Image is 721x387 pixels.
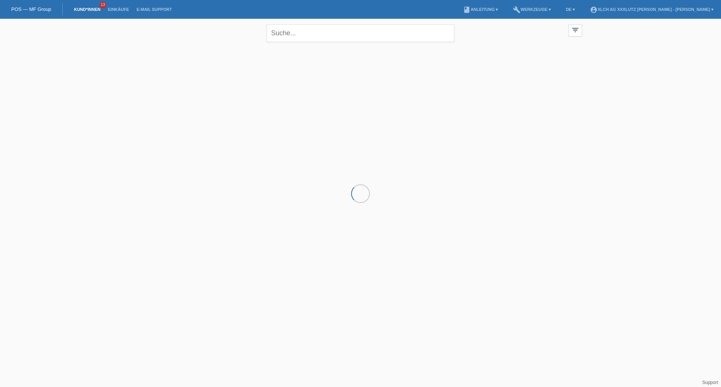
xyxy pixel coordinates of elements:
[590,6,597,14] i: account_circle
[104,7,133,12] a: Einkäufe
[586,7,717,12] a: account_circleXLCH AG XXXLutz [PERSON_NAME] - [PERSON_NAME] ▾
[70,7,104,12] a: Kund*innen
[571,26,579,34] i: filter_list
[100,2,106,8] span: 13
[562,7,579,12] a: DE ▾
[11,6,51,12] a: POS — MF Group
[509,7,555,12] a: buildWerkzeuge ▾
[513,6,520,14] i: build
[459,7,502,12] a: bookAnleitung ▾
[133,7,176,12] a: E-Mail Support
[267,24,454,42] input: Suche...
[702,380,718,385] a: Support
[463,6,471,14] i: book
